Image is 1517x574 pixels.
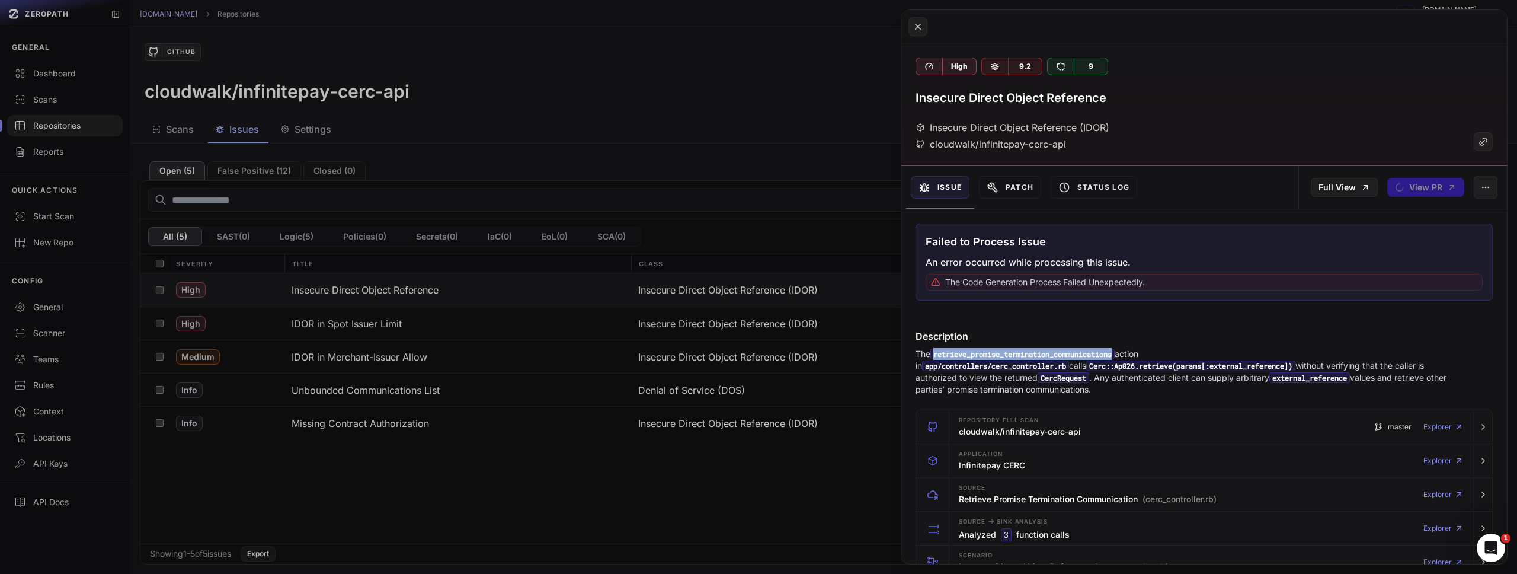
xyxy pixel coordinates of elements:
span: Repository Full scan [959,417,1039,423]
button: Patch [979,176,1041,199]
code: Cerc::Ap026.retrieve(params[:external_reference]) [1086,361,1295,371]
h3: cloudwalk/infinitepay-cerc-api [959,426,1081,438]
code: CercRequest [1038,372,1089,383]
div: cloudwalk/infinitepay-cerc-api [916,137,1066,151]
a: Explorer [1423,516,1464,540]
a: Explorer [1423,483,1464,506]
button: Source Retrieve Promise Termination Communication (cerc_controller.rb) Explorer [916,478,1492,511]
iframe: Intercom live chat [1477,534,1505,562]
span: Scenario [959,553,993,559]
code: 3 [1001,528,1012,541]
code: retrieve_promise_termination_communications [930,349,1115,359]
span: 1 [1501,534,1510,543]
h3: Analyzed function calls [959,528,1070,541]
h4: Description [916,329,1493,343]
h3: Infinitepay CERC [959,460,1025,471]
h3: Retrieve Promise Termination Communication [959,493,1217,505]
button: Status Log [1051,176,1137,199]
span: -> [988,516,994,525]
span: Application [959,451,1003,457]
span: Source [959,485,985,491]
a: Full View [1311,178,1378,197]
h3: Insecure Direct Object Reference [959,561,1169,573]
p: An error occurred while processing this issue. [926,255,1131,269]
button: Issue [911,176,969,199]
span: master [1388,422,1412,432]
button: Application Infinitepay CERC Explorer [916,444,1492,477]
a: Explorer [1423,449,1464,473]
a: Explorer [1423,550,1464,574]
p: The action in calls without verifying that the caller is authorized to view the returned . Any au... [916,348,1446,396]
span: Source Sink Analysis [959,516,1048,526]
a: Explorer [1423,415,1464,439]
button: Source -> Sink Analysis Analyzed 3 function calls Explorer [916,512,1492,545]
span: (cerc_controller.rb) [1094,561,1169,573]
button: View PR [1387,178,1464,197]
span: (cerc_controller.rb) [1142,493,1217,505]
h3: Failed to Process Issue [926,234,1046,250]
p: The code generation process failed unexpectedly. [945,276,1145,288]
code: app/controllers/cerc_controller.rb [922,361,1069,371]
button: Repository Full scan cloudwalk/infinitepay-cerc-api master Explorer [916,410,1492,444]
code: external_reference [1269,372,1350,383]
